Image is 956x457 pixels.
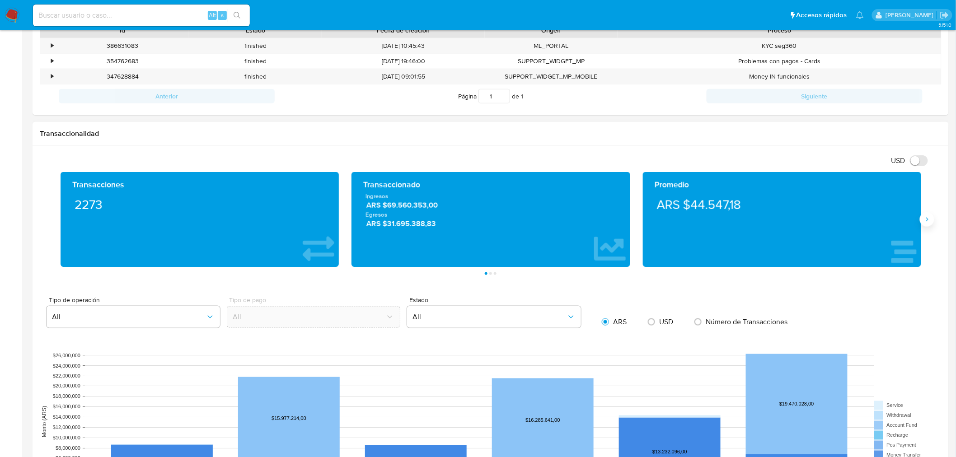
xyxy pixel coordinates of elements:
[221,11,224,19] span: s
[59,89,275,103] button: Anterior
[322,38,485,53] div: [DATE] 10:45:43
[51,72,53,81] div: •
[485,38,618,53] div: ML_PORTAL
[938,21,951,28] span: 3.151.0
[33,9,250,21] input: Buscar usuario o caso...
[886,11,937,19] p: ludmila.lanatti@mercadolibre.com
[189,54,322,69] div: finished
[322,69,485,84] div: [DATE] 09:01:55
[707,89,923,103] button: Siguiente
[51,42,53,50] div: •
[618,69,941,84] div: Money IN funcionales
[618,38,941,53] div: KYC seg360
[797,10,847,20] span: Accesos rápidos
[322,54,485,69] div: [DATE] 19:46:00
[56,54,189,69] div: 354762683
[485,69,618,84] div: SUPPORT_WIDGET_MP_MOBILE
[209,11,216,19] span: Alt
[40,129,942,138] h1: Transaccionalidad
[228,9,246,22] button: search-icon
[458,89,523,103] span: Página de
[189,69,322,84] div: finished
[856,11,864,19] a: Notificaciones
[189,38,322,53] div: finished
[51,57,53,65] div: •
[940,10,949,20] a: Salir
[618,54,941,69] div: Problemas con pagos - Cards
[56,38,189,53] div: 386631083
[56,69,189,84] div: 347628884
[521,92,523,101] span: 1
[485,54,618,69] div: SUPPORT_WIDGET_MP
